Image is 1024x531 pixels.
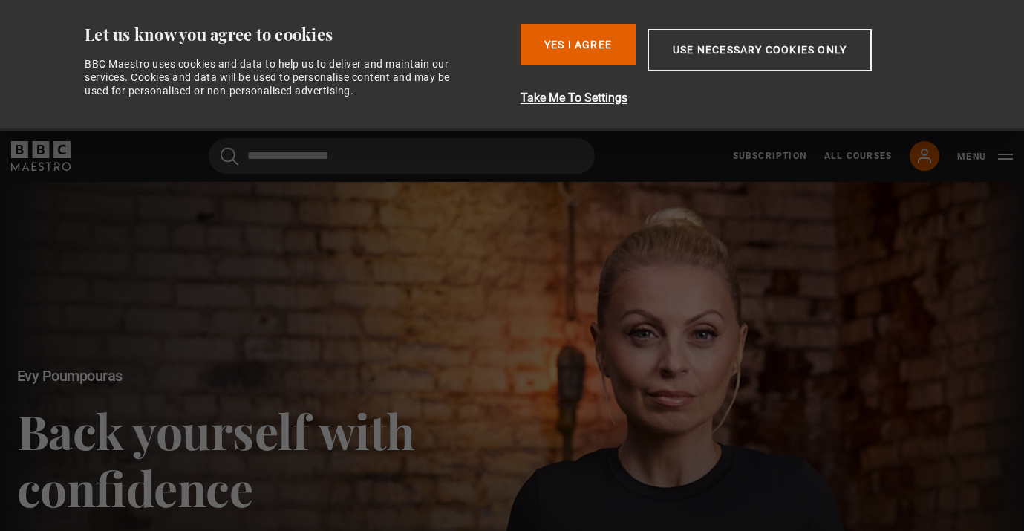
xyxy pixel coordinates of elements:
svg: BBC Maestro [11,141,71,171]
h2: Evy Poumpouras [17,368,512,385]
div: BBC Maestro uses cookies and data to help us to deliver and maintain our services. Cookies and da... [85,57,466,98]
h3: Back yourself with confidence [17,402,512,517]
button: Yes I Agree [521,24,636,65]
button: Submit the search query [221,147,238,166]
button: Toggle navigation [957,149,1013,164]
a: Subscription [733,149,806,163]
button: Use necessary cookies only [648,29,872,71]
div: Let us know you agree to cookies [85,24,509,45]
input: Search [209,138,595,174]
a: All Courses [824,149,892,163]
button: Take Me To Settings [521,89,950,107]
